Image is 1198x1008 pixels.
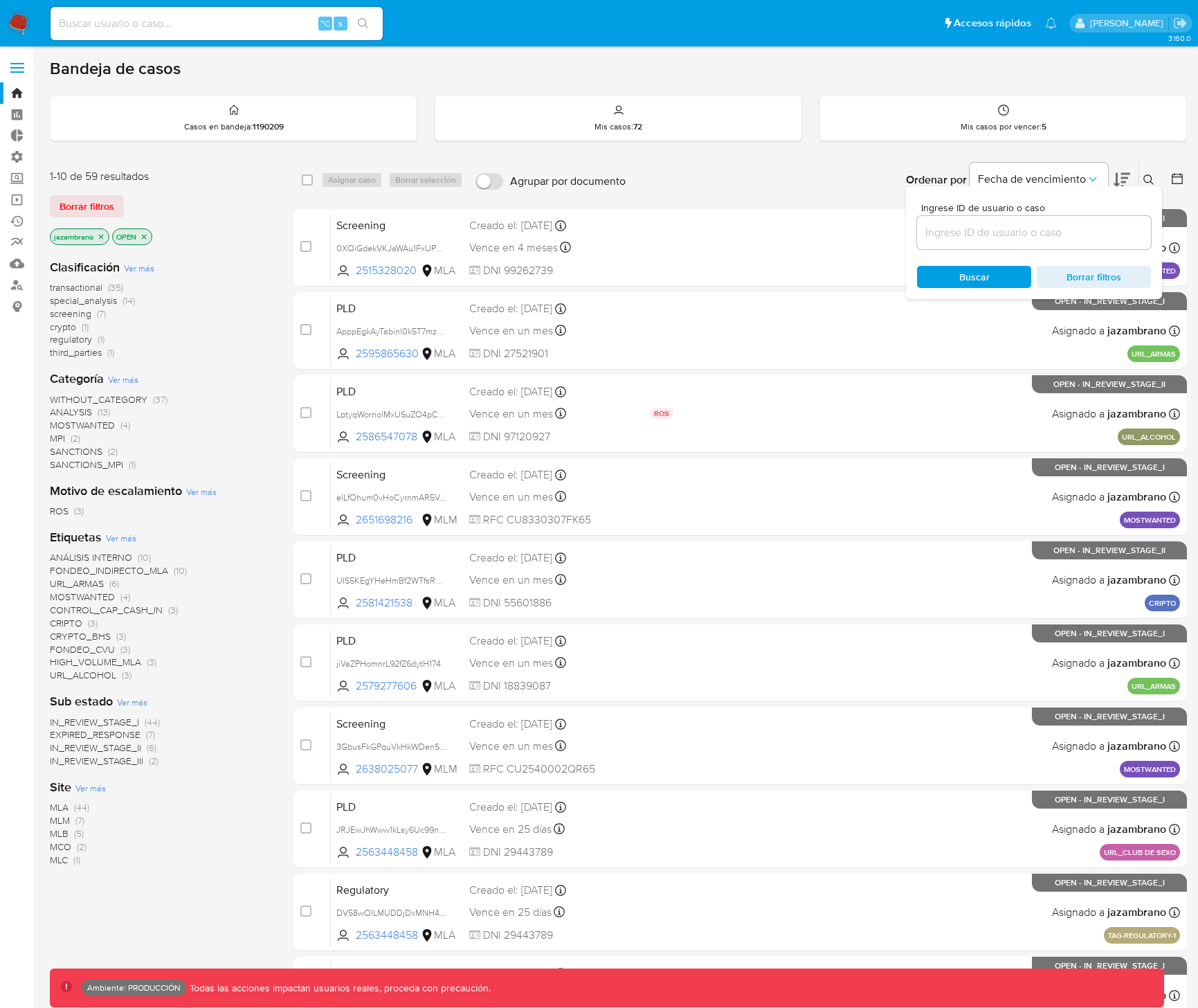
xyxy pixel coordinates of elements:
[1173,16,1188,30] a: Salir
[51,15,383,33] input: Buscar usuario o caso...
[349,14,377,33] button: search-icon
[338,17,343,30] span: s
[1045,17,1057,29] a: Notificaciones
[954,16,1031,30] span: Accesos rápidos
[320,17,330,30] span: ⌥
[87,985,181,991] p: Ambiente: PRODUCCIÓN
[186,982,491,995] p: Todas las acciones impactan usuarios reales, proceda con precaución.
[1090,17,1168,30] p: jarvi.zambrano@mercadolibre.com.co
